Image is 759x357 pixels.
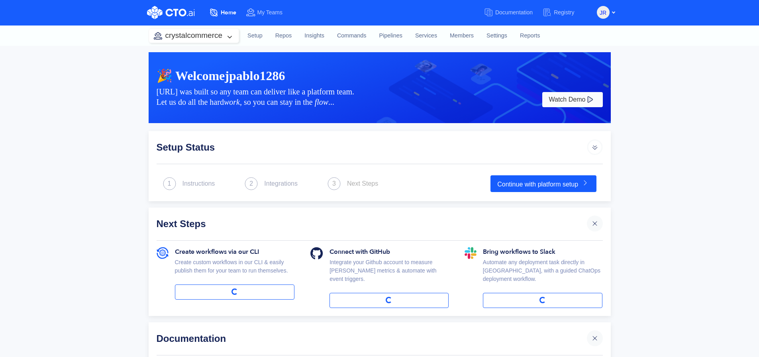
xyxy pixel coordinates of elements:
span: Documentation [495,9,533,16]
img: next_step.svg [163,177,176,190]
i: work [224,98,240,106]
button: crystalcommerce [149,29,239,43]
a: Repos [269,25,298,47]
span: Home [221,9,236,16]
a: Commands [331,25,373,47]
img: CTO.ai Logo [147,6,195,19]
a: Setup [241,25,269,47]
div: Documentation [157,330,587,346]
div: Integrate your Github account to measure [PERSON_NAME] metrics & automate with event triggers. [329,258,449,293]
button: Watch Demo [542,92,603,107]
div: Automate any deployment task directly in [GEOGRAPHIC_DATA], with a guided ChatOps deployment work... [483,258,603,293]
span: My Teams [257,9,283,16]
div: Next Steps [157,216,587,231]
span: Create workflows via our CLI [175,247,259,257]
a: Home [209,5,246,20]
div: [URL] was built so any team can deliver like a platform team. Let us do all the hard , so you can... [157,86,541,107]
div: Bring workflows to Slack [483,247,603,258]
div: 🎉 Welcome jpablo1286 [157,68,603,83]
div: Instructions [182,179,215,188]
img: cross.svg [591,220,599,228]
a: Members [443,25,480,47]
span: JR [600,6,606,19]
a: Pipelines [373,25,408,47]
a: Settings [480,25,514,47]
a: Reports [514,25,546,47]
img: arrow_icon_default.svg [587,139,603,155]
div: Setup Status [157,139,587,155]
a: My Teams [246,5,292,20]
div: Integrations [264,179,298,188]
div: Connect with GitHub [329,247,449,258]
a: Insights [298,25,331,47]
a: Services [409,25,443,47]
i: flow [315,98,328,106]
div: Next Steps [347,179,378,188]
a: Documentation [484,5,542,20]
img: next_step.svg [328,177,341,190]
img: next_step.svg [245,177,258,190]
div: Create custom workflows in our CLI & easily publish them for your team to run themselves. [175,258,295,284]
img: cross.svg [591,334,599,342]
button: JR [597,6,610,19]
img: play-white.svg [585,95,595,104]
span: Registry [554,9,574,16]
a: Continue with platform setup [490,175,596,192]
a: Registry [542,5,584,20]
